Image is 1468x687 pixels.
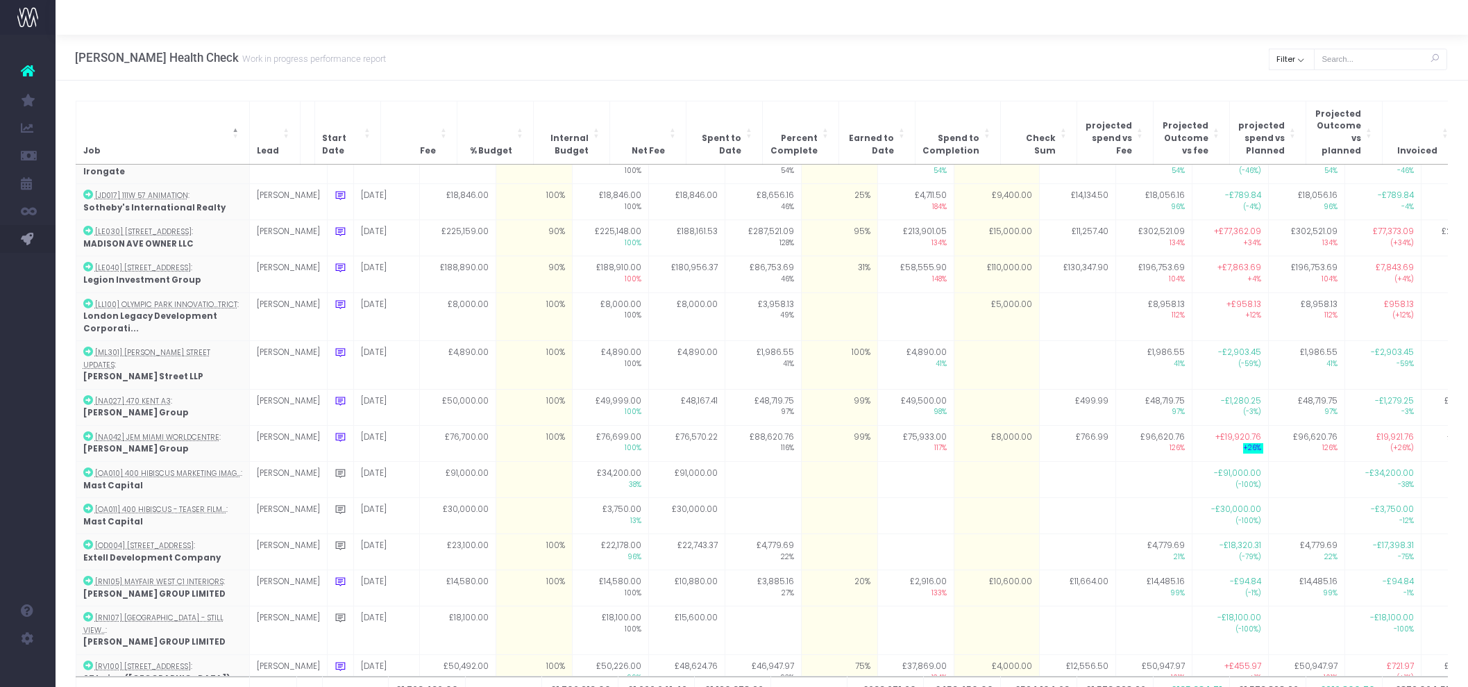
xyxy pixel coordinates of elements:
[353,534,419,570] td: [DATE]
[95,263,191,273] abbr: [LE040] 550 West 21st Street
[572,292,648,341] td: £8,000.00
[76,534,249,570] td: :
[76,184,249,220] td: :
[877,341,954,390] td: £4,890.00
[83,347,210,370] abbr: [ML301] Besson Street Updates
[1276,311,1338,321] span: 112%
[1123,311,1185,321] span: 112%
[83,311,217,334] strong: London Legacy Development Corporati...
[353,570,419,606] td: [DATE]
[1268,256,1344,292] td: £196,753.69
[725,570,801,606] td: £3,885.16
[249,462,327,498] td: [PERSON_NAME]
[648,184,725,220] td: £18,846.00
[1352,443,1414,454] span: (+26%)
[572,148,648,184] td: £5,000.00
[725,148,801,184] td: £2,723.19
[632,145,665,158] span: Net Fee
[381,101,457,164] th: Fee: Activate to sort: Activate to sort
[572,462,648,498] td: £34,200.00
[648,425,725,461] td: £76,570.22
[76,101,249,164] th: Job: Activate to invert sorting: Activate to invert sorting
[770,133,818,157] span: Percent Complete
[83,480,143,491] strong: Mast Capital
[801,220,877,256] td: 95%
[725,534,801,570] td: £4,779.69
[1115,256,1192,292] td: £196,753.69
[353,498,419,534] td: [DATE]
[922,133,979,157] span: Spend to Completion
[470,145,512,158] span: % Budget
[1397,145,1437,158] span: Invoiced
[496,220,572,256] td: 90%
[353,256,419,292] td: [DATE]
[1039,570,1115,606] td: £11,664.00
[885,443,947,454] span: 117%
[1276,274,1338,285] span: 104%
[496,425,572,461] td: 100%
[732,202,794,213] span: 46%
[1276,166,1338,176] span: 54%
[1039,389,1115,425] td: £499.99
[353,425,419,461] td: [DATE]
[76,462,249,498] td: :
[801,570,877,606] td: 20%
[877,570,954,606] td: £2,916.00
[725,389,801,425] td: £48,719.75
[839,101,916,164] th: Earned to Date: Activate to sort: Activate to sort
[1314,49,1447,70] input: Search...
[419,606,496,655] td: £18,100.00
[877,184,954,220] td: £4,711.50
[648,292,725,341] td: £8,000.00
[1268,389,1344,425] td: £48,719.75
[496,389,572,425] td: 100%
[580,238,641,249] span: 100%
[1276,443,1338,454] span: 126%
[763,101,839,164] th: Percent Complete: Activate to sort: Activate to sort
[801,425,877,461] td: 99%
[1199,166,1261,176] span: (-46%)
[1214,467,1261,480] span: -£91,000.00
[1115,220,1192,256] td: £302,521.09
[249,148,327,184] td: [PERSON_NAME]
[572,220,648,256] td: £225,148.00
[1373,226,1414,238] span: £77,373.09
[1008,133,1056,157] span: Check Sum
[1268,534,1344,570] td: £4,779.69
[648,534,725,570] td: £22,743.37
[1306,101,1383,164] th: Projected Outcome vs planned: Activate to sort: Activate to sort
[83,407,189,418] strong: [PERSON_NAME] Group
[1123,166,1185,176] span: 54%
[534,101,610,164] th: Internal Budget: Activate to sort: Activate to sort
[580,311,641,321] span: 100%
[1276,359,1338,370] span: 41%
[725,220,801,256] td: £287,521.09
[648,341,725,390] td: £4,890.00
[1123,359,1185,370] span: 41%
[1199,311,1261,321] span: +12%
[648,570,725,606] td: £10,880.00
[1276,407,1338,417] span: 97%
[954,256,1039,292] td: £110,000.00
[1371,347,1414,359] span: -£2,903.45
[885,202,947,213] span: 184%
[83,238,194,249] strong: MADISON AVE OWNER LLC
[95,226,192,237] abbr: [LE030] 1122 Madison Avenue
[572,425,648,461] td: £76,699.00
[83,145,101,158] span: Job
[1352,274,1414,285] span: (+4%)
[1352,359,1414,370] span: -59%
[83,443,189,454] strong: [PERSON_NAME] Group
[1225,190,1261,202] span: -£789.84
[249,606,327,655] td: [PERSON_NAME]
[83,202,226,213] strong: Sotheby's International Realty
[496,534,572,570] td: 100%
[83,371,203,382] strong: [PERSON_NAME] Street LLP
[420,145,436,158] span: Fee
[1199,202,1261,213] span: (-4%)
[725,184,801,220] td: £8,656.16
[846,133,894,157] span: Earned to Date
[1001,101,1077,164] th: Check Sum: Activate to sort: Activate to sort
[877,148,954,184] td: £5,000.00
[315,101,381,164] th: Start Date: Activate to sort: Activate to sort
